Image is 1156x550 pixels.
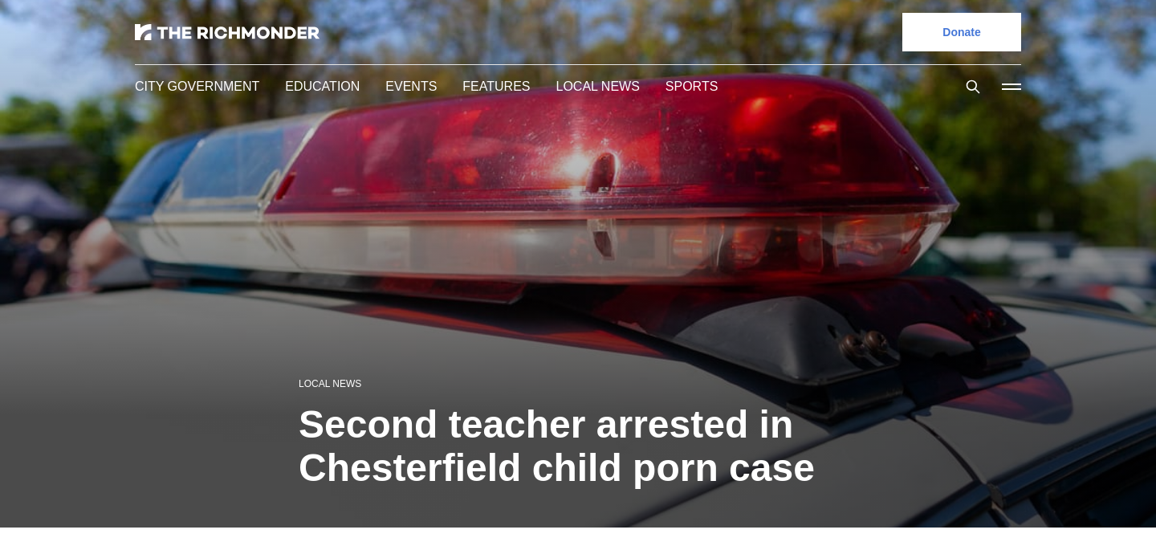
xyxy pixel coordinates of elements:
[902,13,1021,51] a: Donate
[543,77,622,96] a: Local News
[135,77,255,96] a: City Government
[648,77,697,96] a: Sports
[299,403,857,490] h1: Second teacher arrested in Chesterfield child porn case
[454,77,517,96] a: Features
[281,77,356,96] a: Education
[299,377,358,390] a: Local News
[135,24,320,40] img: The Richmonder
[381,77,429,96] a: Events
[961,75,985,99] button: Search this site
